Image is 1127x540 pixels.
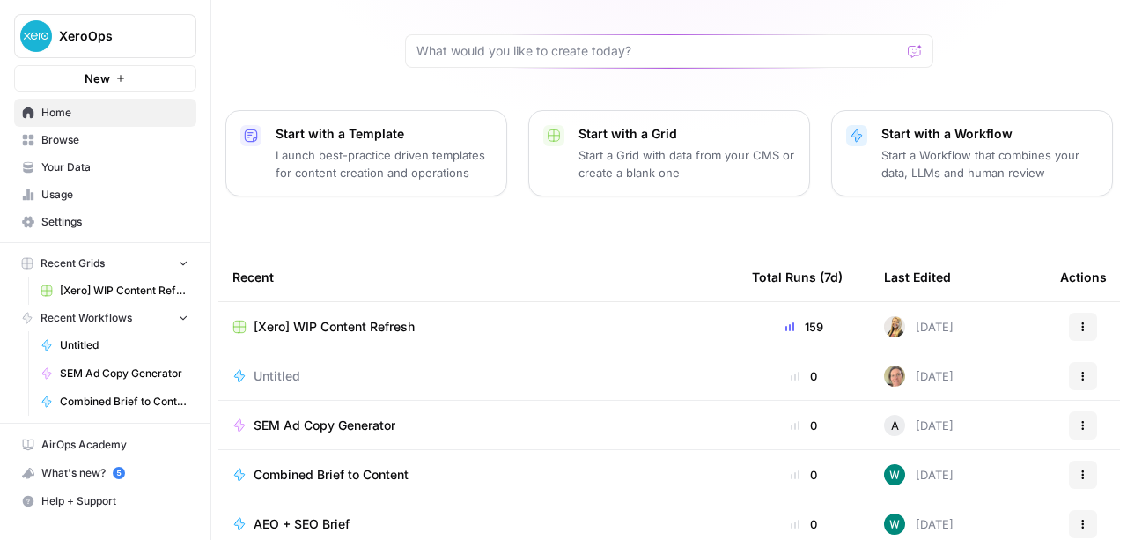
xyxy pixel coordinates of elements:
[14,250,196,277] button: Recent Grids
[752,367,856,385] div: 0
[113,467,125,479] a: 5
[14,208,196,236] a: Settings
[14,153,196,181] a: Your Data
[232,318,724,336] a: [Xero] WIP Content Refresh
[884,316,905,337] img: ygsh7oolkwauxdw54hskm6m165th
[232,417,724,434] a: SEM Ad Copy Generator
[15,460,195,486] div: What's new?
[528,110,810,196] button: Start with a GridStart a Grid with data from your CMS or create a blank one
[60,394,188,410] span: Combined Brief to Content
[578,125,795,143] p: Start with a Grid
[33,331,196,359] a: Untitled
[884,514,905,535] img: vaiar9hhcrg879pubqop5lsxqhgw
[884,415,954,436] div: [DATE]
[881,146,1098,181] p: Start a Workflow that combines your data, LLMs and human review
[20,20,52,52] img: XeroOps Logo
[41,132,188,148] span: Browse
[891,417,899,434] span: A
[831,110,1113,196] button: Start with a WorkflowStart a Workflow that combines your data, LLMs and human review
[41,437,188,453] span: AirOps Academy
[33,359,196,388] a: SEM Ad Copy Generator
[41,310,132,326] span: Recent Workflows
[14,459,196,487] button: What's new? 5
[116,469,121,477] text: 5
[41,105,188,121] span: Home
[14,126,196,154] a: Browse
[752,318,856,336] div: 159
[884,464,905,485] img: vaiar9hhcrg879pubqop5lsxqhgw
[33,388,196,416] a: Combined Brief to Content
[752,417,856,434] div: 0
[14,14,196,58] button: Workspace: XeroOps
[41,493,188,509] span: Help + Support
[416,42,901,60] input: What would you like to create today?
[752,253,843,301] div: Total Runs (7d)
[232,367,724,385] a: Untitled
[41,214,188,230] span: Settings
[276,146,492,181] p: Launch best-practice driven templates for content creation and operations
[60,366,188,381] span: SEM Ad Copy Generator
[33,277,196,305] a: [Xero] WIP Content Refresh
[884,366,954,387] div: [DATE]
[14,487,196,515] button: Help + Support
[232,515,724,533] a: AEO + SEO Brief
[85,70,110,87] span: New
[232,466,724,484] a: Combined Brief to Content
[60,283,188,299] span: [Xero] WIP Content Refresh
[41,255,105,271] span: Recent Grids
[59,27,166,45] span: XeroOps
[578,146,795,181] p: Start a Grid with data from your CMS or create a blank one
[254,515,350,533] span: AEO + SEO Brief
[60,337,188,353] span: Untitled
[884,464,954,485] div: [DATE]
[41,187,188,203] span: Usage
[752,466,856,484] div: 0
[14,181,196,209] a: Usage
[225,110,507,196] button: Start with a TemplateLaunch best-practice driven templates for content creation and operations
[254,417,395,434] span: SEM Ad Copy Generator
[884,514,954,535] div: [DATE]
[884,253,951,301] div: Last Edited
[276,125,492,143] p: Start with a Template
[232,253,724,301] div: Recent
[14,65,196,92] button: New
[884,366,905,387] img: ek75m6ampmzt8nwtg1wmmk0g9r0j
[41,159,188,175] span: Your Data
[884,316,954,337] div: [DATE]
[254,466,409,484] span: Combined Brief to Content
[254,367,300,385] span: Untitled
[254,318,415,336] span: [Xero] WIP Content Refresh
[1060,253,1107,301] div: Actions
[752,515,856,533] div: 0
[881,125,1098,143] p: Start with a Workflow
[14,305,196,331] button: Recent Workflows
[14,431,196,459] a: AirOps Academy
[14,99,196,127] a: Home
